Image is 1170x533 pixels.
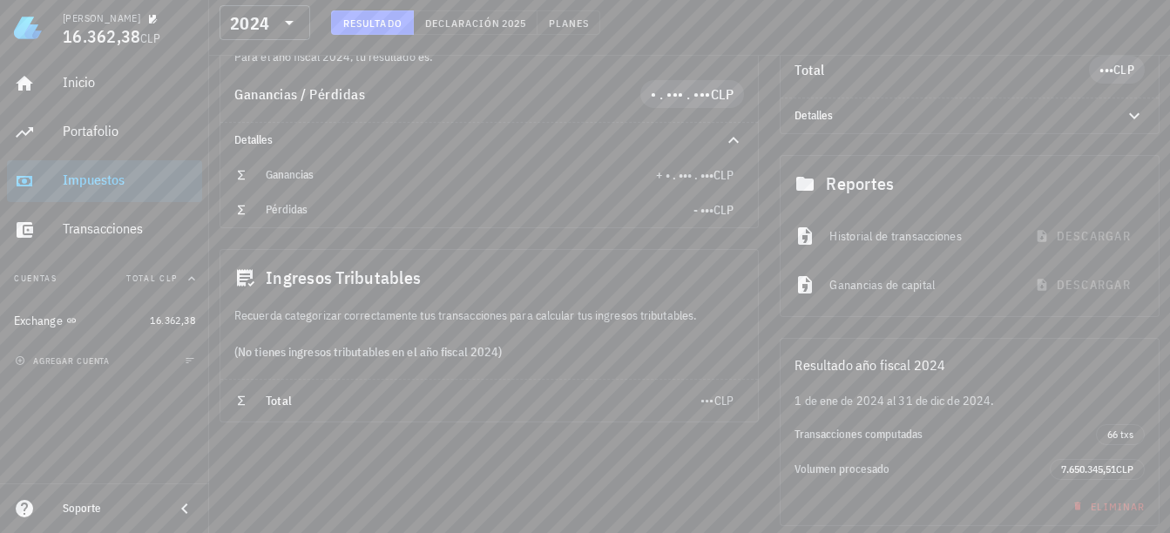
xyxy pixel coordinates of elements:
[1099,62,1113,78] span: •••
[1107,425,1133,444] span: 66 txs
[795,428,1096,442] div: Transacciones computadas
[140,30,160,46] span: CLP
[795,109,1103,123] div: Detalles
[63,24,140,48] span: 16.362,38
[220,306,758,325] div: Recuerda categorizar correctamente tus transacciones para calcular tus ingresos tributables.
[14,14,42,42] img: LedgiFi
[795,462,1050,476] div: Volumen procesado
[7,160,202,202] a: Impuestos
[781,156,1159,212] div: Reportes
[693,202,713,218] span: - •••
[1061,462,1116,476] span: 7.650.345,51
[781,339,1159,391] div: Resultado año fiscal 2024
[1113,62,1134,78] span: CLP
[714,393,734,408] span: CLP
[424,17,501,30] span: Declaración
[7,209,202,251] a: Transacciones
[220,250,758,306] div: Ingresos Tributables
[234,133,702,147] div: Detalles
[331,10,414,35] button: Resultado
[711,85,734,103] span: CLP
[414,10,538,35] button: Declaración 2025
[63,502,160,516] div: Soporte
[713,202,734,218] span: CLP
[7,63,202,105] a: Inicio
[342,17,402,30] span: Resultado
[220,325,758,379] div: (No tienes ingresos tributables en el año fiscal 2024)
[501,17,526,30] span: 2025
[700,393,714,408] span: •••
[829,266,1010,304] div: Ganancias de capital
[234,85,365,103] span: Ganancias / Pérdidas
[829,217,1010,255] div: Historial de transacciones
[7,111,202,153] a: Portafolio
[651,85,711,103] span: • . ••• . •••
[713,167,734,183] span: CLP
[656,167,713,183] span: + • . ••• . •••
[7,258,202,300] button: CuentasTotal CLP
[538,10,601,35] button: Planes
[548,17,590,30] span: Planes
[150,314,195,327] span: 16.362,38
[266,393,292,408] span: Total
[781,98,1159,133] div: Detalles
[63,123,195,139] div: Portafolio
[781,391,1159,410] div: 1 de ene de 2024 al 31 de dic de 2024.
[795,63,1089,77] div: Total
[14,314,63,328] div: Exchange
[220,5,310,40] div: 2024
[7,300,202,341] a: Exchange 16.362,38
[63,172,195,188] div: Impuestos
[1116,462,1133,476] span: CLP
[1062,494,1152,518] button: Eliminar
[1069,500,1145,513] span: Eliminar
[230,15,269,32] div: 2024
[220,123,758,158] div: Detalles
[126,273,178,284] span: Total CLP
[63,220,195,237] div: Transacciones
[266,203,693,217] div: Pérdidas
[266,168,656,182] div: Ganancias
[63,74,195,91] div: Inicio
[63,11,140,25] div: [PERSON_NAME]
[18,355,110,367] span: agregar cuenta
[10,352,118,369] button: agregar cuenta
